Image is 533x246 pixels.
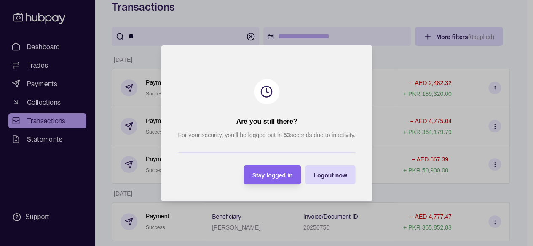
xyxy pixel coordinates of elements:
[178,130,355,140] p: For your security, you’ll be logged out in seconds due to inactivity.
[305,165,355,184] button: Logout now
[244,165,301,184] button: Stay logged in
[283,132,290,138] strong: 53
[236,117,297,126] h2: Are you still there?
[252,172,292,178] span: Stay logged in
[313,172,347,178] span: Logout now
